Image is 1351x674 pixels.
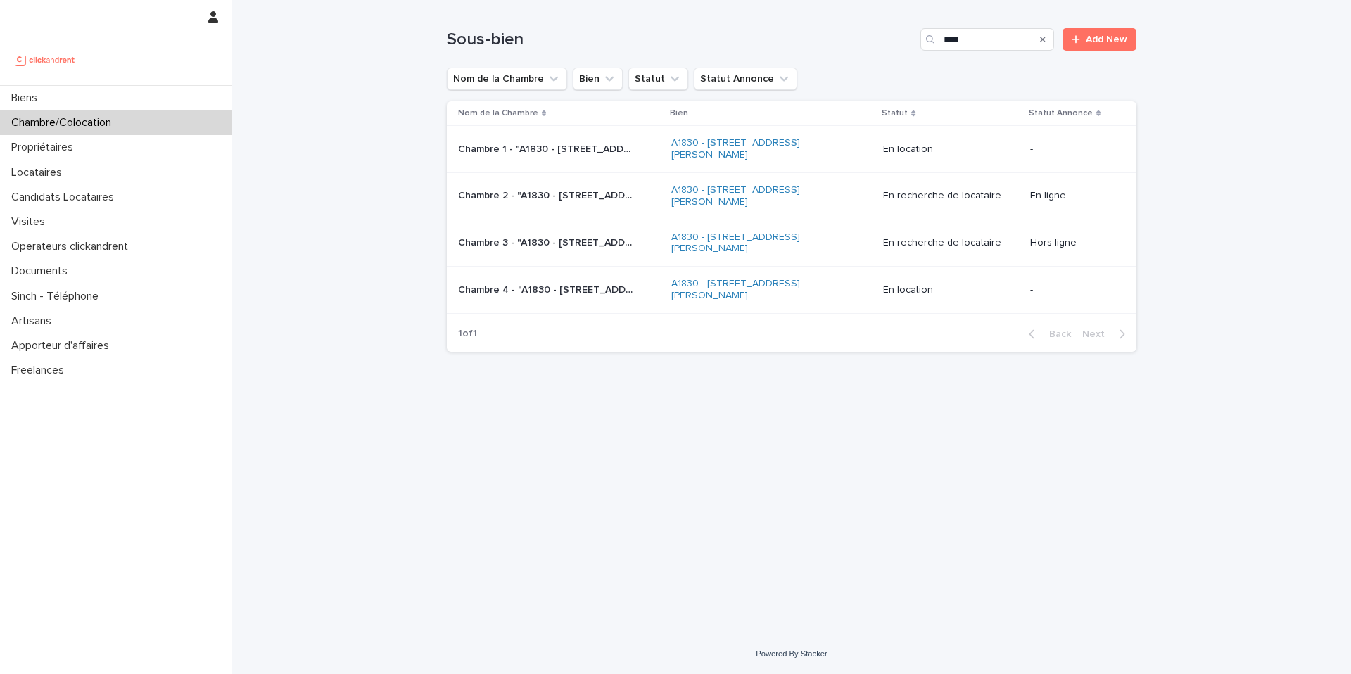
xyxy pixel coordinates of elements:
[573,68,623,90] button: Bien
[6,265,79,278] p: Documents
[883,284,1019,296] p: En location
[447,126,1136,173] tr: Chambre 1 - "A1830 - [STREET_ADDRESS][PERSON_NAME]"Chambre 1 - "A1830 - [STREET_ADDRESS][PERSON_N...
[6,166,73,179] p: Locataires
[1077,328,1136,341] button: Next
[6,240,139,253] p: Operateurs clickandrent
[458,141,637,155] p: Chambre 1 - "A1830 - 2 rue Pierre Forfait, Rouen 76100"
[882,106,908,121] p: Statut
[447,267,1136,314] tr: Chambre 4 - "A1830 - [STREET_ADDRESS][PERSON_NAME]"Chambre 4 - "A1830 - [STREET_ADDRESS][PERSON_N...
[447,30,915,50] h1: Sous-bien
[883,237,1019,249] p: En recherche de locataire
[883,144,1019,155] p: En location
[671,137,847,161] a: A1830 - [STREET_ADDRESS][PERSON_NAME]
[1030,190,1114,202] p: En ligne
[756,649,827,658] a: Powered By Stacker
[1017,328,1077,341] button: Back
[6,141,84,154] p: Propriétaires
[670,106,688,121] p: Bien
[6,215,56,229] p: Visites
[628,68,688,90] button: Statut
[458,106,538,121] p: Nom de la Chambre
[671,231,847,255] a: A1830 - [STREET_ADDRESS][PERSON_NAME]
[6,364,75,377] p: Freelances
[1030,144,1114,155] p: -
[458,234,637,249] p: Chambre 3 - "A1830 - 2 rue Pierre Forfait, Rouen 76100"
[447,220,1136,267] tr: Chambre 3 - "A1830 - [STREET_ADDRESS][PERSON_NAME]"Chambre 3 - "A1830 - [STREET_ADDRESS][PERSON_N...
[447,172,1136,220] tr: Chambre 2 - "A1830 - [STREET_ADDRESS][PERSON_NAME]"Chambre 2 - "A1830 - [STREET_ADDRESS][PERSON_N...
[458,187,637,202] p: Chambre 2 - "A1830 - 2 rue Pierre Forfait, Rouen 76100"
[6,290,110,303] p: Sinch - Téléphone
[458,281,637,296] p: Chambre 4 - "A1830 - 2 rue Pierre Forfait, Rouen 76100"
[1063,28,1136,51] a: Add New
[6,339,120,352] p: Apporteur d'affaires
[6,191,125,204] p: Candidats Locataires
[447,68,567,90] button: Nom de la Chambre
[1041,329,1071,339] span: Back
[6,116,122,129] p: Chambre/Colocation
[1086,34,1127,44] span: Add New
[11,46,80,74] img: UCB0brd3T0yccxBKYDjQ
[1030,237,1114,249] p: Hors ligne
[671,278,847,302] a: A1830 - [STREET_ADDRESS][PERSON_NAME]
[920,28,1054,51] input: Search
[447,317,488,351] p: 1 of 1
[1030,284,1114,296] p: -
[1029,106,1093,121] p: Statut Annonce
[6,314,63,328] p: Artisans
[671,184,847,208] a: A1830 - [STREET_ADDRESS][PERSON_NAME]
[883,190,1019,202] p: En recherche de locataire
[6,91,49,105] p: Biens
[1082,329,1113,339] span: Next
[694,68,797,90] button: Statut Annonce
